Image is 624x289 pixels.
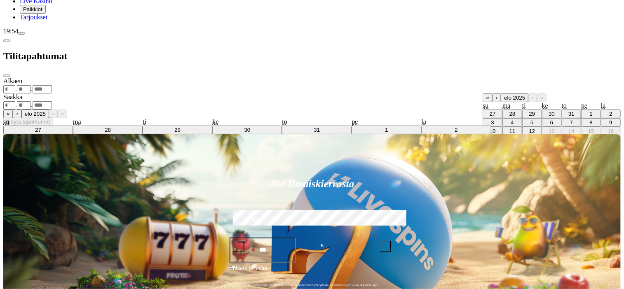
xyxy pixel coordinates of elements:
[509,128,516,134] abbr: 11. elokuuta 2025
[590,119,593,126] abbr: 8. elokuuta 2025
[455,127,457,133] abbr: 2. elokuuta 2025
[509,111,516,117] abbr: 28. heinäkuuta 2025
[236,263,239,268] span: €
[502,118,522,127] button: 4. elokuuta 2025
[321,242,324,249] span: €
[581,110,601,118] button: 1. elokuuta 2025
[3,93,22,100] span: Saakka
[212,126,282,134] button: 30. heinäkuuta 2025
[530,119,533,126] abbr: 5. elokuuta 2025
[57,110,67,118] button: »
[568,111,575,117] abbr: 31. heinäkuuta 2025
[244,127,250,133] abbr: 30. heinäkuuta 2025
[286,209,338,233] label: €150
[143,118,146,125] abbr: tiistai
[3,75,10,77] button: close
[502,110,522,118] button: 28. heinäkuuta 2025
[385,127,388,133] abbr: 1. elokuuta 2025
[570,119,573,126] abbr: 7. elokuuta 2025
[352,118,358,125] abbr: perjantai
[549,111,555,117] abbr: 30. heinäkuuta 2025
[528,93,537,102] button: ›
[542,110,562,118] button: 30. heinäkuuta 2025
[20,14,47,21] a: Tarjoukset
[522,127,542,135] button: 12. elokuuta 2025
[18,32,25,35] button: menu
[493,93,501,102] button: ‹
[562,127,582,135] button: 14. elokuuta 2025
[13,110,21,118] button: ‹
[174,127,181,133] abbr: 29. heinäkuuta 2025
[31,85,33,92] span: .
[3,126,73,134] button: 27. heinäkuuta 2025
[73,126,143,134] button: 28. heinäkuuta 2025
[511,119,514,126] abbr: 4. elokuuta 2025
[3,110,13,118] button: «
[590,111,593,117] abbr: 1. elokuuta 2025
[231,209,283,233] label: €50
[233,241,244,252] button: minus icon
[352,126,421,134] button: 1. elokuuta 2025
[282,118,287,125] abbr: torstai
[380,241,391,252] button: plus icon
[542,127,562,135] button: 13. elokuuta 2025
[588,128,594,134] abbr: 15. elokuuta 2025
[522,110,542,118] button: 29. heinäkuuta 2025
[601,118,621,127] button: 9. elokuuta 2025
[21,110,49,118] button: elo 2025
[341,209,393,233] label: €250
[3,118,9,125] abbr: sunnuntai
[529,111,535,117] abbr: 29. heinäkuuta 2025
[568,128,575,134] abbr: 14. elokuuta 2025
[504,95,525,101] span: elo 2025
[230,264,394,280] button: Talleta ja pelaa
[212,118,218,125] abbr: keskiviikko
[483,118,502,127] button: 3. elokuuta 2025
[490,128,496,134] abbr: 10. elokuuta 2025
[483,127,502,135] button: 10. elokuuta 2025
[15,85,17,92] span: .
[609,111,612,117] abbr: 2. elokuuta 2025
[581,118,601,127] button: 8. elokuuta 2025
[537,93,547,102] button: »
[483,93,492,102] button: «
[15,101,17,108] span: .
[3,28,18,35] span: 19:54
[502,127,522,135] button: 11. elokuuta 2025
[550,119,553,126] abbr: 6. elokuuta 2025
[490,111,496,117] abbr: 27. heinäkuuta 2025
[3,77,22,84] span: Alkaen
[31,101,33,108] span: .
[232,264,267,279] span: Talleta ja pelaa
[529,128,535,134] abbr: 12. elokuuta 2025
[282,126,352,134] button: 31. heinäkuuta 2025
[542,118,562,127] button: 6. elokuuta 2025
[422,126,491,134] button: 2. elokuuta 2025
[601,127,621,135] button: 16. elokuuta 2025
[20,5,46,14] button: Palkkiot
[3,40,10,42] button: chevron-left icon
[562,110,582,118] button: 31. heinäkuuta 2025
[549,128,555,134] abbr: 13. elokuuta 2025
[609,119,612,126] abbr: 9. elokuuta 2025
[522,118,542,127] button: 5. elokuuta 2025
[143,126,212,134] button: 29. heinäkuuta 2025
[25,111,46,117] span: elo 2025
[105,127,111,133] abbr: 28. heinäkuuta 2025
[49,110,57,118] button: ›
[562,118,582,127] button: 7. elokuuta 2025
[601,110,621,118] button: 2. elokuuta 2025
[483,110,502,118] button: 27. heinäkuuta 2025
[581,127,601,135] button: 15. elokuuta 2025
[3,51,621,62] h2: Tilitapahtumat
[73,118,81,125] abbr: maanantai
[314,127,320,133] abbr: 31. heinäkuuta 2025
[608,128,614,134] abbr: 16. elokuuta 2025
[23,6,42,12] span: Palkkiot
[501,93,528,102] button: elo 2025
[491,119,494,126] abbr: 3. elokuuta 2025
[422,118,427,125] abbr: lauantai
[35,127,41,133] abbr: 27. heinäkuuta 2025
